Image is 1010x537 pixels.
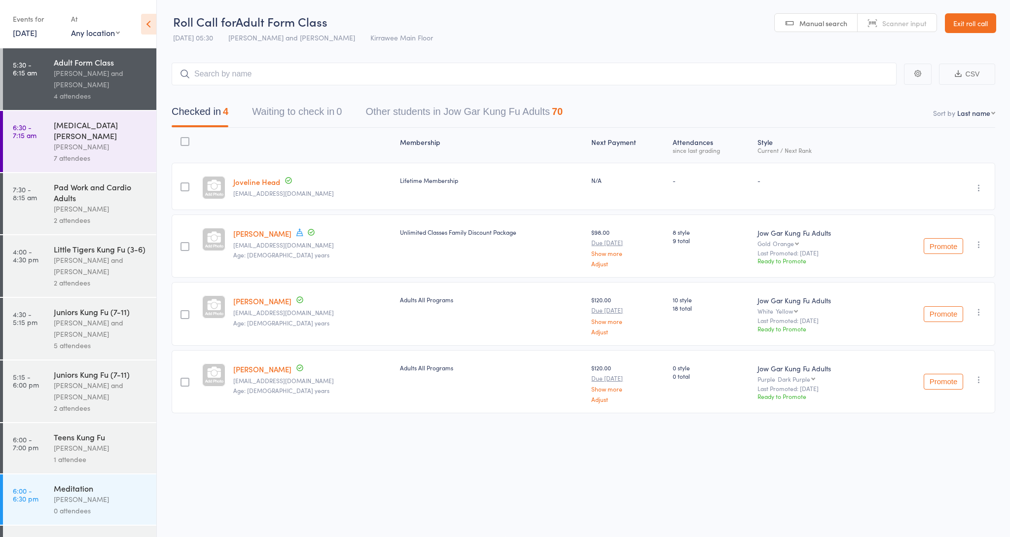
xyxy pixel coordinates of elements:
span: Age: [DEMOGRAPHIC_DATA] years [233,251,329,259]
span: Kirrawee Main Floor [370,33,433,42]
time: 6:00 - 7:00 pm [13,435,38,451]
a: [PERSON_NAME] [233,228,291,239]
a: 6:00 -7:00 pmTeens Kung Fu[PERSON_NAME]1 attendee [3,423,156,473]
div: Jow Gar Kung Fu Adults [757,295,875,305]
div: 0 attendees [54,505,148,516]
div: since last grading [673,147,750,153]
div: At [71,11,120,27]
a: 7:30 -8:15 amPad Work and Cardio Adults[PERSON_NAME]2 attendees [3,173,156,234]
div: 1 attendee [54,454,148,465]
input: Search by name [172,63,897,85]
span: Age: [DEMOGRAPHIC_DATA] years [233,386,329,394]
div: 5 attendees [54,340,148,351]
time: 7:30 - 8:15 am [13,185,37,201]
div: [PERSON_NAME] [54,141,148,152]
div: Dark Purple [778,376,810,382]
a: Show more [591,318,665,324]
span: 0 total [673,372,750,380]
div: Jow Gar Kung Fu Adults [757,228,875,238]
a: [PERSON_NAME] [233,364,291,374]
div: 2 attendees [54,215,148,226]
div: [PERSON_NAME] and [PERSON_NAME] [54,68,148,90]
time: 5:30 - 6:15 am [13,61,37,76]
div: Adults All Programs [400,295,583,304]
small: Last Promoted: [DATE] [757,317,875,324]
small: Last Promoted: [DATE] [757,385,875,392]
span: 0 style [673,363,750,372]
div: Next Payment [587,132,669,158]
div: 70 [552,106,563,117]
div: Ready to Promote [757,256,875,265]
a: 4:00 -4:30 pmLittle Tigers Kung Fu (3-6)[PERSON_NAME] and [PERSON_NAME]2 attendees [3,235,156,297]
div: Unlimited Classes Family Discount Package [400,228,583,236]
div: Pad Work and Cardio Adults [54,181,148,203]
div: 0 [336,106,342,117]
div: Juniors Kung Fu (7-11) [54,369,148,380]
div: Jow Gar Kung Fu Adults [757,363,875,373]
div: [PERSON_NAME] [54,494,148,505]
div: [PERSON_NAME] and [PERSON_NAME] [54,317,148,340]
small: joveline@headacademy.com.au [233,190,393,197]
div: Orange [773,240,794,247]
time: 5:15 - 6:00 pm [13,373,39,389]
label: Sort by [933,108,955,118]
div: [PERSON_NAME] and [PERSON_NAME] [54,254,148,277]
div: Adults All Programs [400,363,583,372]
a: 5:30 -6:15 amAdult Form Class[PERSON_NAME] and [PERSON_NAME]4 attendees [3,48,156,110]
a: Show more [591,386,665,392]
span: Scanner input [882,18,927,28]
div: [PERSON_NAME] [54,442,148,454]
time: 4:00 - 4:30 pm [13,248,38,263]
div: Juniors Kung Fu (7-11) [54,306,148,317]
div: Gold [757,240,875,247]
div: Yellow [776,308,793,314]
button: Promote [924,306,963,322]
time: 6:30 - 7:15 am [13,123,36,139]
div: Little Tigers Kung Fu (3-6) [54,244,148,254]
div: - [757,176,875,184]
a: Show more [591,250,665,256]
span: Age: [DEMOGRAPHIC_DATA] years [233,319,329,327]
span: Roll Call for [173,13,236,30]
span: [PERSON_NAME] and [PERSON_NAME] [228,33,355,42]
div: Current / Next Rank [757,147,875,153]
div: Events for [13,11,61,27]
div: [PERSON_NAME] and [PERSON_NAME] [54,380,148,402]
div: Ready to Promote [757,392,875,400]
span: 9 total [673,236,750,245]
div: $120.00 [591,363,665,402]
div: Last name [957,108,990,118]
time: 6:00 - 6:30 pm [13,487,38,502]
a: 5:15 -6:00 pmJuniors Kung Fu (7-11)[PERSON_NAME] and [PERSON_NAME]2 attendees [3,360,156,422]
small: angelbug@bigpond.net.au [233,309,393,316]
span: [DATE] 05:30 [173,33,213,42]
div: 7 attendees [54,152,148,164]
small: Due [DATE] [591,239,665,246]
a: 6:30 -7:15 am[MEDICAL_DATA][PERSON_NAME][PERSON_NAME]7 attendees [3,111,156,172]
a: Adjust [591,328,665,335]
a: 4:30 -5:15 pmJuniors Kung Fu (7-11)[PERSON_NAME] and [PERSON_NAME]5 attendees [3,298,156,359]
div: Any location [71,27,120,38]
button: Waiting to check in0 [252,101,342,127]
div: Purple [757,376,875,382]
span: 8 style [673,228,750,236]
div: Lifetime Membership [400,176,583,184]
div: Meditation [54,483,148,494]
div: Adult Form Class [54,57,148,68]
div: Atten­dances [669,132,754,158]
a: 6:00 -6:30 pmMeditation[PERSON_NAME]0 attendees [3,474,156,525]
div: Style [754,132,879,158]
small: Due [DATE] [591,307,665,314]
div: - [673,176,750,184]
a: Joveline Head [233,177,280,187]
div: 4 attendees [54,90,148,102]
div: Membership [396,132,587,158]
small: music_cafe65@yahoo.com.au [233,377,393,384]
small: alyssajaneknight@gmail.com [233,242,393,249]
button: CSV [939,64,995,85]
button: Checked in4 [172,101,228,127]
a: Exit roll call [945,13,996,33]
div: [MEDICAL_DATA][PERSON_NAME] [54,119,148,141]
button: Promote [924,238,963,254]
a: [DATE] [13,27,37,38]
